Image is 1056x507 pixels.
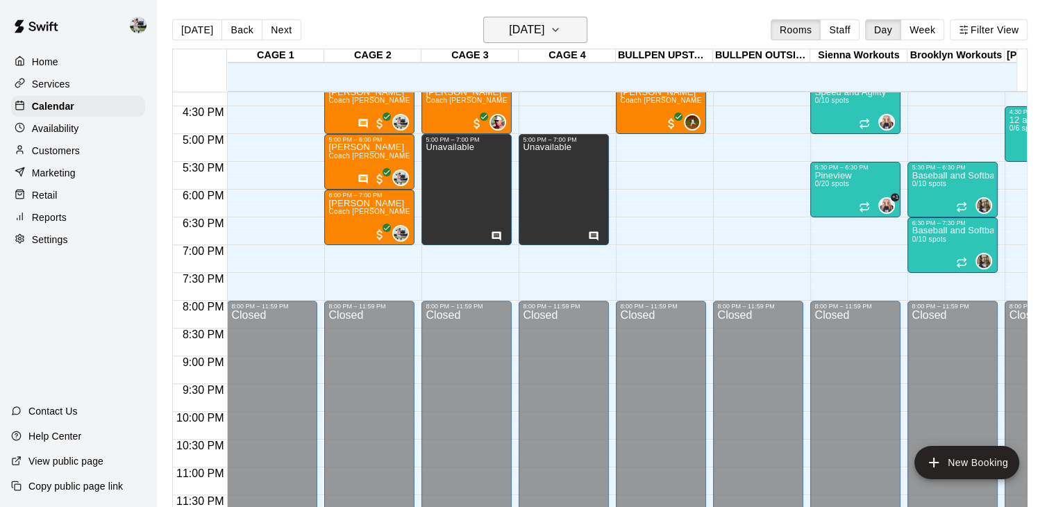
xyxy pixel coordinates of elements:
[179,106,228,118] span: 4:30 PM
[912,303,994,310] div: 8:00 PM – 11:59 PM
[620,303,702,310] div: 8:00 PM – 11:59 PM
[11,140,145,161] a: Customers
[392,114,409,131] div: Matt Hill
[956,201,967,213] span: Recurring event
[221,19,262,40] button: Back
[11,185,145,206] a: Retail
[975,197,992,214] div: Brooklyn Mohamud
[814,303,896,310] div: 8:00 PM – 11:59 PM
[262,19,301,40] button: Next
[859,201,870,213] span: Recurring event
[684,114,701,131] div: Cody Hansen
[491,115,505,129] img: Jeff Scholzen
[394,171,408,185] img: Matt Hill
[616,49,713,63] div: BULLPEN UPSTAIRS
[950,19,1028,40] button: Filter View
[328,192,410,199] div: 6:00 PM – 7:00 PM
[912,164,994,171] div: 5:30 PM – 6:30 PM
[32,166,76,180] p: Marketing
[179,245,228,257] span: 7:00 PM
[519,49,616,63] div: CAGE 4
[907,217,998,273] div: 6:30 PM – 7:30 PM: Baseball and Softball Strength and Conditioning
[470,117,484,131] span: All customers have paid
[173,412,227,424] span: 10:00 PM
[523,136,605,143] div: 5:00 PM – 7:00 PM
[11,229,145,250] a: Settings
[328,208,454,215] span: Coach [PERSON_NAME] One on One
[491,231,502,242] svg: Has notes
[426,136,508,143] div: 5:00 PM – 7:00 PM
[130,17,146,33] img: Matt Hill
[912,180,946,188] span: 0/10 spots filled
[11,96,145,117] a: Calendar
[231,303,313,310] div: 8:00 PM – 11:59 PM
[620,97,775,104] span: Coach [PERSON_NAME] Pitching One on One
[977,199,991,213] img: Brooklyn Mohamud
[32,188,58,202] p: Retail
[1009,124,1039,132] span: 0/6 spots filled
[28,479,123,493] p: Copy public page link
[509,20,544,40] h6: [DATE]
[11,74,145,94] a: Services
[820,19,860,40] button: Staff
[11,163,145,183] a: Marketing
[977,254,991,268] img: Brooklyn Mohamud
[32,55,58,69] p: Home
[900,19,944,40] button: Week
[878,114,895,131] div: Sienna Gargano
[421,49,519,63] div: CAGE 3
[884,114,895,131] span: Sienna Gargano
[324,49,421,63] div: CAGE 2
[324,78,414,134] div: 4:00 PM – 5:00 PM: Coach Matt Hill One on One
[884,197,895,214] span: Sienna Gargano & 1 other
[810,78,900,134] div: 4:00 PM – 5:00 PM: Speed and Agility
[421,78,512,134] div: 4:00 PM – 5:00 PM: Parker Selby
[981,197,992,214] span: Brooklyn Mohamud
[373,172,387,186] span: All customers have paid
[179,190,228,201] span: 6:00 PM
[956,257,967,268] span: Recurring event
[324,134,414,190] div: 5:00 PM – 6:00 PM: Coach Matt Hill One on One
[127,11,156,39] div: Matt Hill
[28,404,78,418] p: Contact Us
[28,429,81,443] p: Help Center
[426,303,508,310] div: 8:00 PM – 11:59 PM
[179,273,228,285] span: 7:30 PM
[373,228,387,242] span: All customers have paid
[227,49,324,63] div: CAGE 1
[32,77,70,91] p: Services
[588,231,599,242] svg: Has notes
[173,467,227,479] span: 11:00 PM
[810,49,907,63] div: Sienna Workouts
[11,51,145,72] a: Home
[328,136,410,143] div: 5:00 PM – 6:00 PM
[880,199,894,213] img: Sienna Gargano
[616,78,706,134] div: 4:00 PM – 5:00 PM: Coach Hansen Pitching One on One
[771,19,821,40] button: Rooms
[426,97,551,104] span: Coach [PERSON_NAME] One on One
[664,117,678,131] span: All customers have paid
[398,225,409,242] span: Matt Hill
[324,190,414,245] div: 6:00 PM – 7:00 PM: Raider Blomquist
[495,114,506,131] span: Jeff Scholzen
[865,19,901,40] button: Day
[172,19,222,40] button: [DATE]
[398,169,409,186] span: Matt Hill
[483,17,587,43] button: [DATE]
[489,114,506,131] div: Jeff Scholzen
[328,97,454,104] span: Coach [PERSON_NAME] One on One
[179,162,228,174] span: 5:30 PM
[981,253,992,269] span: Brooklyn Mohamud
[32,144,80,158] p: Customers
[28,454,103,468] p: View public page
[11,207,145,228] a: Reports
[173,440,227,451] span: 10:30 PM
[11,118,145,139] a: Availability
[859,118,870,129] span: Recurring event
